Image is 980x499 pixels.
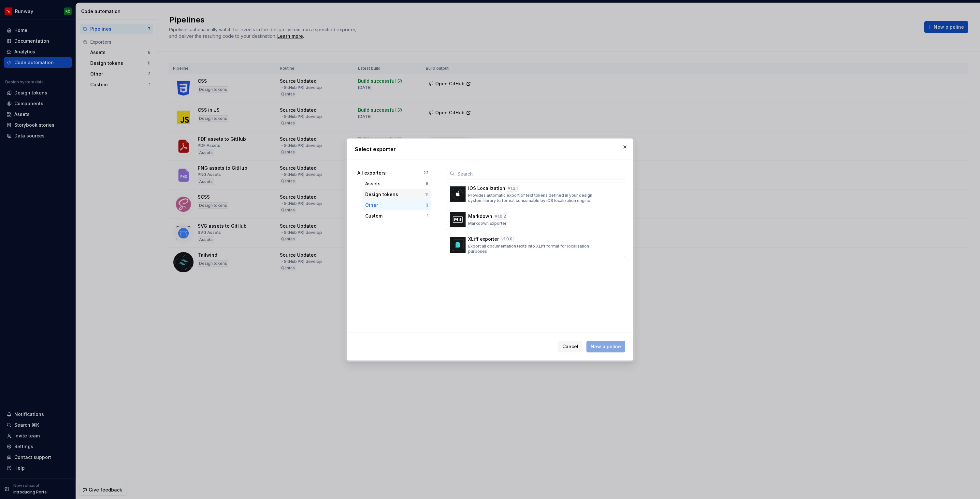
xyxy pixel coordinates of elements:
[500,236,514,242] div: v 1.0.0
[468,185,505,192] p: iOS Localization
[468,244,600,254] p: Export all documentation texts into XLiff format for localization purposes
[447,209,625,230] button: Markdownv1.0.2Markdown Exporter
[426,203,428,208] div: 3
[363,189,431,200] button: Design tokens11
[365,180,426,187] div: Assets
[363,178,431,189] button: Assets8
[357,170,423,176] div: All exporters
[425,192,428,197] div: 11
[447,182,625,206] button: iOS Localizationv1.2.1Provides automatic export of text tokens defined in your design system libr...
[447,233,625,257] button: XLiff exporterv1.0.0Export all documentation texts into XLiff format for localization purposes
[468,236,499,242] p: XLiff exporter
[355,168,431,178] button: All exporters23
[468,213,492,220] p: Markdown
[494,213,507,220] div: v 1.0.2
[455,168,625,179] input: Search...
[355,145,625,153] h2: Select exporter
[507,185,519,192] div: v 1.2.1
[426,181,428,186] div: 8
[363,211,431,221] button: Custom1
[423,170,428,176] div: 23
[365,202,426,208] div: Other
[468,193,600,203] p: Provides automatic export of text tokens defined in your design system library to format consumab...
[562,343,578,350] span: Cancel
[365,213,427,219] div: Custom
[558,341,583,352] button: Cancel
[468,221,507,226] p: Markdown Exporter
[427,213,428,219] div: 1
[365,191,425,198] div: Design tokens
[363,200,431,210] button: Other3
